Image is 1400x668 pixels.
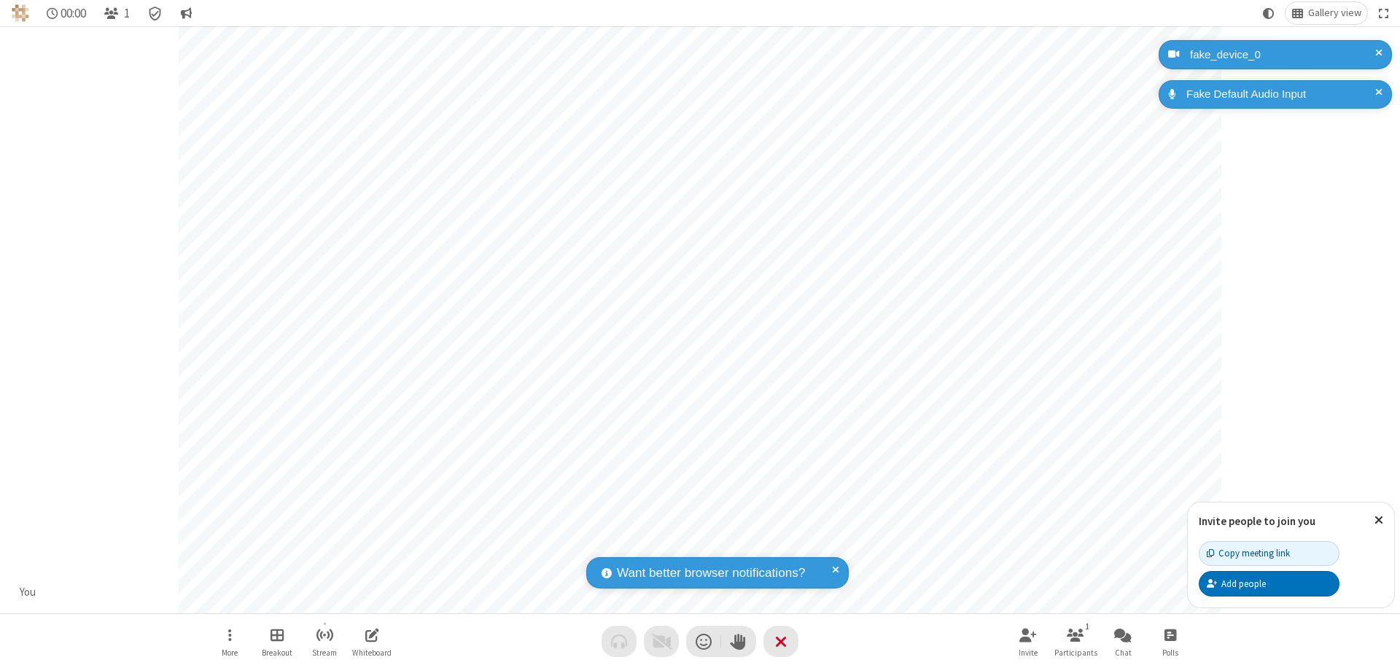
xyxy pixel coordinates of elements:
[141,2,169,24] div: Meeting details Encryption enabled
[1162,648,1178,657] span: Polls
[15,584,42,601] div: You
[644,626,679,657] button: Video
[41,2,93,24] div: Timer
[1373,2,1395,24] button: Fullscreen
[1199,571,1339,596] button: Add people
[1199,541,1339,566] button: Copy meeting link
[255,621,299,662] button: Manage Breakout Rooms
[763,626,798,657] button: End or leave meeting
[350,621,394,662] button: Open shared whiteboard
[12,4,29,22] img: QA Selenium DO NOT DELETE OR CHANGE
[1019,648,1038,657] span: Invite
[222,648,238,657] span: More
[1207,546,1290,560] div: Copy meeting link
[303,621,346,662] button: Start streaming
[1148,621,1192,662] button: Open poll
[1364,502,1394,538] button: Close popover
[1199,514,1315,528] label: Invite people to join you
[262,648,292,657] span: Breakout
[1101,621,1145,662] button: Open chat
[1054,648,1097,657] span: Participants
[61,7,86,20] span: 00:00
[1115,648,1132,657] span: Chat
[1181,86,1381,103] div: Fake Default Audio Input
[124,7,130,20] span: 1
[1006,621,1050,662] button: Invite participants (⌘+Shift+I)
[721,626,756,657] button: Raise hand
[1054,621,1097,662] button: Open participant list
[208,621,252,662] button: Open menu
[1308,7,1361,19] span: Gallery view
[602,626,637,657] button: Audio problem - check your Internet connection or call by phone
[1257,2,1280,24] button: Using system theme
[617,564,805,583] span: Want better browser notifications?
[352,648,392,657] span: Whiteboard
[312,648,337,657] span: Stream
[686,626,721,657] button: Send a reaction
[1185,47,1381,63] div: fake_device_0
[1081,620,1094,633] div: 1
[98,2,136,24] button: Open participant list
[1286,2,1367,24] button: Change layout
[174,2,198,24] button: Conversation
